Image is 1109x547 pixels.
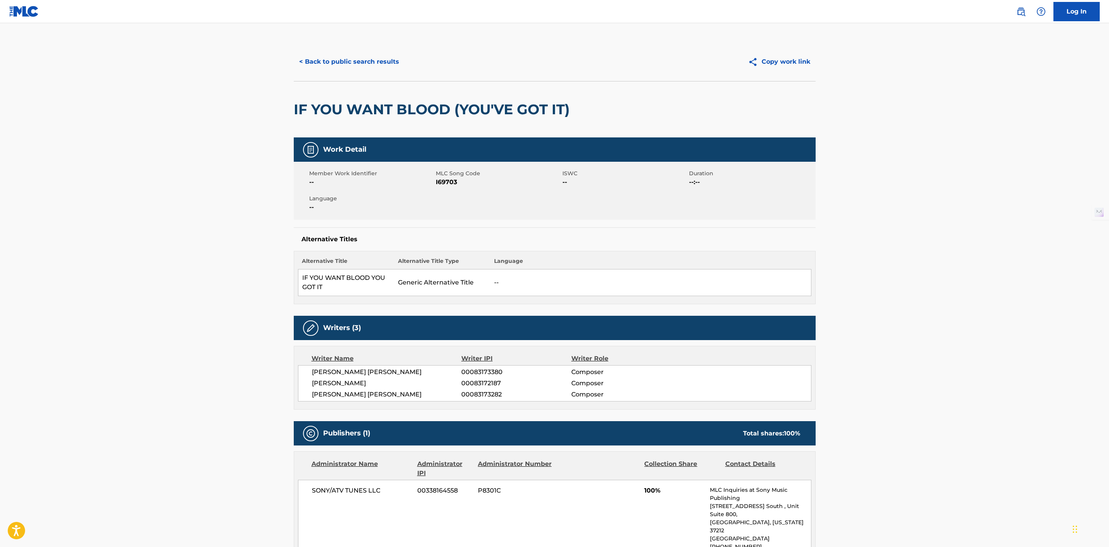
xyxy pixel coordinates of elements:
[436,178,560,187] span: I69703
[394,257,490,269] th: Alternative Title Type
[309,203,434,212] span: --
[301,235,808,243] h5: Alternative Titles
[1073,518,1077,541] div: Drag
[323,323,361,332] h5: Writers (3)
[1013,4,1029,19] a: Public Search
[562,178,687,187] span: --
[710,502,811,518] p: [STREET_ADDRESS] South , Unit Suite 800,
[644,459,719,478] div: Collection Share
[710,486,811,502] p: MLC Inquiries at Sony Music Publishing
[306,429,315,438] img: Publishers
[461,379,571,388] span: 00083172187
[461,354,571,363] div: Writer IPI
[309,195,434,203] span: Language
[748,57,762,67] img: Copy work link
[710,518,811,535] p: [GEOGRAPHIC_DATA], [US_STATE] 37212
[1053,2,1100,21] a: Log In
[571,379,671,388] span: Composer
[312,354,462,363] div: Writer Name
[571,367,671,377] span: Composer
[436,169,560,178] span: MLC Song Code
[312,367,462,377] span: [PERSON_NAME] [PERSON_NAME]
[743,52,816,71] button: Copy work link
[1033,4,1049,19] div: Help
[312,459,411,478] div: Administrator Name
[478,486,553,495] span: P8301C
[394,269,490,296] td: Generic Alternative Title
[689,178,814,187] span: --:--
[1016,7,1026,16] img: search
[571,390,671,399] span: Composer
[1070,510,1109,547] iframe: Chat Widget
[710,535,811,543] p: [GEOGRAPHIC_DATA]
[312,390,462,399] span: [PERSON_NAME] [PERSON_NAME]
[323,145,366,154] h5: Work Detail
[562,169,687,178] span: ISWC
[309,169,434,178] span: Member Work Identifier
[571,354,671,363] div: Writer Role
[1036,7,1046,16] img: help
[306,145,315,154] img: Work Detail
[9,6,39,17] img: MLC Logo
[323,429,370,438] h5: Publishers (1)
[306,323,315,333] img: Writers
[312,486,412,495] span: SONY/ATV TUNES LLC
[417,459,472,478] div: Administrator IPI
[312,379,462,388] span: [PERSON_NAME]
[689,169,814,178] span: Duration
[478,459,553,478] div: Administrator Number
[644,486,704,495] span: 100%
[461,390,571,399] span: 00083173282
[725,459,800,478] div: Contact Details
[461,367,571,377] span: 00083173380
[298,269,394,296] td: IF YOU WANT BLOOD YOU GOT IT
[490,269,811,296] td: --
[294,101,574,118] h2: IF YOU WANT BLOOD (YOU'VE GOT IT)
[490,257,811,269] th: Language
[298,257,394,269] th: Alternative Title
[417,486,472,495] span: 00338164558
[743,429,800,438] div: Total shares:
[784,430,800,437] span: 100 %
[309,178,434,187] span: --
[294,52,405,71] button: < Back to public search results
